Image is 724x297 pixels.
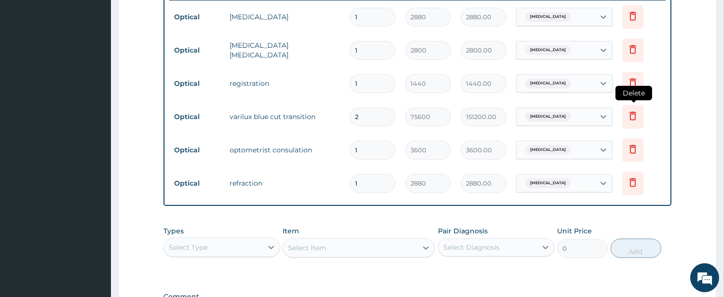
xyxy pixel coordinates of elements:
[438,226,488,236] label: Pair Diagnosis
[169,243,207,252] div: Select Type
[225,107,345,126] td: varilux blue cut transition
[225,36,345,65] td: [MEDICAL_DATA] [MEDICAL_DATA]
[615,86,652,100] span: Delete
[525,145,571,155] span: [MEDICAL_DATA]
[164,227,184,235] label: Types
[225,140,345,160] td: optometrist consulation
[225,7,345,27] td: [MEDICAL_DATA]
[169,108,225,126] td: Optical
[525,112,571,121] span: [MEDICAL_DATA]
[525,178,571,188] span: [MEDICAL_DATA]
[525,12,571,22] span: [MEDICAL_DATA]
[169,175,225,192] td: Optical
[283,226,299,236] label: Item
[169,8,225,26] td: Optical
[611,239,661,258] button: Add
[225,174,345,193] td: refraction
[525,79,571,88] span: [MEDICAL_DATA]
[56,88,133,185] span: We're online!
[18,48,39,72] img: d_794563401_company_1708531726252_794563401
[443,243,500,252] div: Select Diagnosis
[50,54,162,67] div: Chat with us now
[225,74,345,93] td: registration
[169,75,225,93] td: Optical
[525,45,571,55] span: [MEDICAL_DATA]
[557,226,592,236] label: Unit Price
[5,196,184,230] textarea: Type your message and hit 'Enter'
[169,41,225,59] td: Optical
[169,141,225,159] td: Optical
[158,5,181,28] div: Minimize live chat window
